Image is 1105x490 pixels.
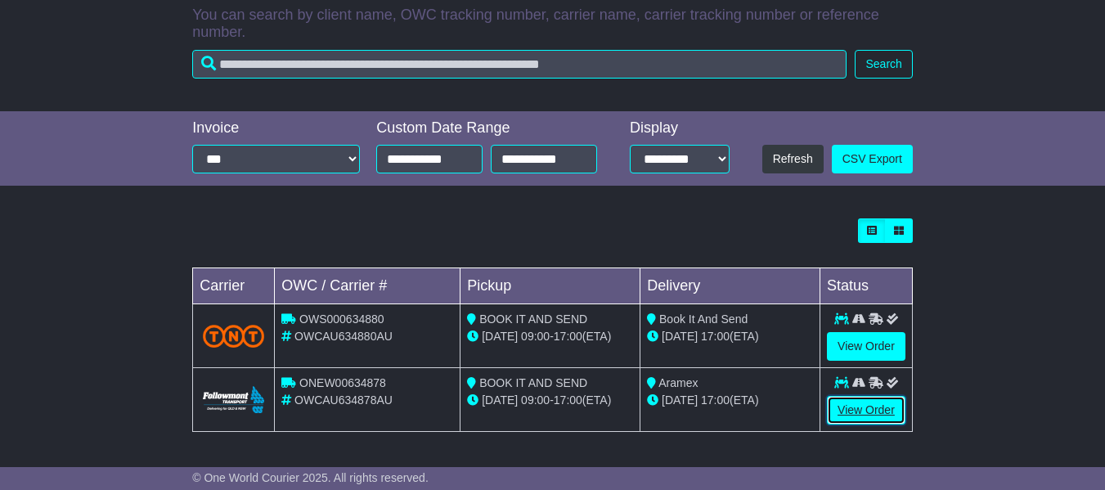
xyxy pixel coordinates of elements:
span: BOOK IT AND SEND [479,312,587,326]
div: - (ETA) [467,328,633,345]
span: Book It And Send [659,312,748,326]
button: Search [855,50,912,79]
a: View Order [827,332,905,361]
p: You can search by client name, OWC tracking number, carrier name, carrier tracking number or refe... [192,7,913,42]
span: ONEW00634878 [299,376,386,389]
td: Delivery [640,268,820,304]
a: CSV Export [832,145,913,173]
span: OWCAU634880AU [294,330,393,343]
td: Pickup [460,268,640,304]
td: Status [820,268,913,304]
span: OWS000634880 [299,312,384,326]
span: 09:00 [521,330,550,343]
span: [DATE] [662,393,698,407]
span: [DATE] [482,330,518,343]
a: View Order [827,396,905,425]
td: OWC / Carrier # [275,268,460,304]
img: TNT_Domestic.png [203,325,264,347]
div: Custom Date Range [376,119,605,137]
div: - (ETA) [467,392,633,409]
button: Refresh [762,145,824,173]
span: [DATE] [662,330,698,343]
span: 17:00 [701,330,730,343]
span: Aramex [658,376,698,389]
div: Invoice [192,119,360,137]
span: 09:00 [521,393,550,407]
span: [DATE] [482,393,518,407]
div: (ETA) [647,392,813,409]
div: Display [630,119,730,137]
div: (ETA) [647,328,813,345]
span: 17:00 [554,393,582,407]
span: © One World Courier 2025. All rights reserved. [192,471,429,484]
span: 17:00 [701,393,730,407]
span: 17:00 [554,330,582,343]
td: Carrier [193,268,275,304]
span: BOOK IT AND SEND [479,376,587,389]
img: Followmont_Transport.png [203,386,264,413]
span: OWCAU634878AU [294,393,393,407]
